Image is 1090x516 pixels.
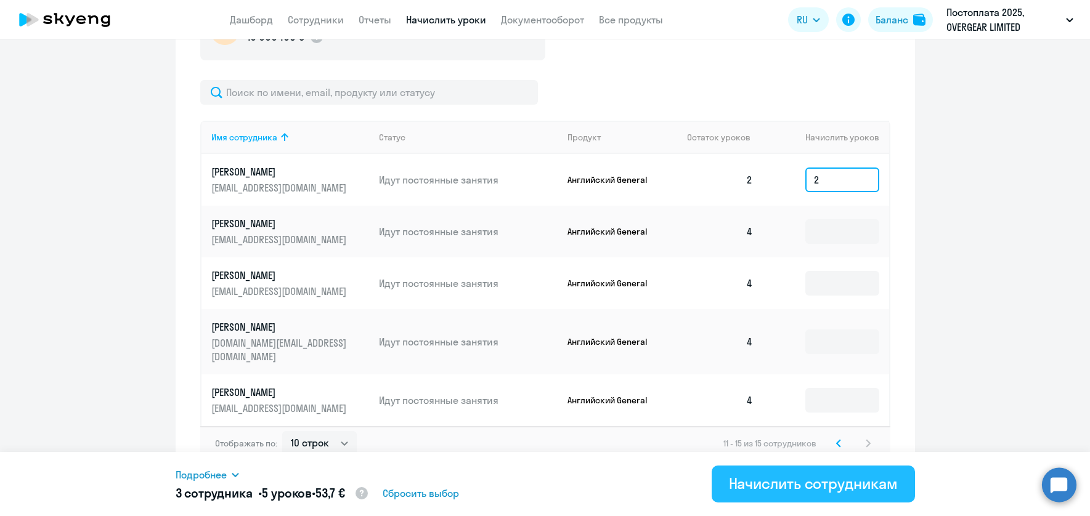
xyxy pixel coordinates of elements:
[567,132,677,143] div: Продукт
[723,438,816,449] span: 11 - 15 из 15 сотрудников
[211,165,349,179] p: [PERSON_NAME]
[262,485,312,501] span: 5 уроков
[230,14,273,26] a: Дашборд
[359,14,391,26] a: Отчеты
[211,385,370,415] a: [PERSON_NAME][EMAIL_ADDRESS][DOMAIN_NAME]
[797,12,808,27] span: RU
[211,268,349,282] p: [PERSON_NAME]
[913,14,925,26] img: balance
[379,173,558,187] p: Идут постоянные занятия
[211,268,370,298] a: [PERSON_NAME][EMAIL_ADDRESS][DOMAIN_NAME]
[677,309,763,374] td: 4
[176,467,227,482] span: Подробнее
[211,181,349,195] p: [EMAIL_ADDRESS][DOMAIN_NAME]
[211,165,370,195] a: [PERSON_NAME][EMAIL_ADDRESS][DOMAIN_NAME]
[868,7,933,32] button: Балансbalance
[379,393,558,407] p: Идут постоянные занятия
[288,14,344,26] a: Сотрудники
[677,206,763,257] td: 4
[677,257,763,309] td: 4
[567,174,660,185] p: Английский General
[315,485,345,501] span: 53,7 €
[946,5,1061,34] p: Постоплата 2025, OVERGEAR LIMITED
[567,336,660,347] p: Английский General
[406,14,486,26] a: Начислить уроки
[215,438,277,449] span: Отображать по:
[876,12,908,27] div: Баланс
[567,226,660,237] p: Английский General
[211,233,349,246] p: [EMAIL_ADDRESS][DOMAIN_NAME]
[599,14,663,26] a: Все продукты
[687,132,763,143] div: Остаток уроков
[729,474,898,493] div: Начислить сотрудникам
[677,374,763,426] td: 4
[567,132,601,143] div: Продукт
[211,132,370,143] div: Имя сотрудника
[176,485,369,503] h5: 3 сотрудника • •
[712,466,915,502] button: Начислить сотрудникам
[379,335,558,349] p: Идут постоянные занятия
[677,154,763,206] td: 2
[379,132,405,143] div: Статус
[383,486,459,501] span: Сбросить выбор
[211,284,349,298] p: [EMAIL_ADDRESS][DOMAIN_NAME]
[211,320,370,363] a: [PERSON_NAME][DOMAIN_NAME][EMAIL_ADDRESS][DOMAIN_NAME]
[763,121,889,154] th: Начислить уроков
[211,132,277,143] div: Имя сотрудника
[211,320,349,334] p: [PERSON_NAME]
[211,385,349,399] p: [PERSON_NAME]
[940,5,1080,34] button: Постоплата 2025, OVERGEAR LIMITED
[211,336,349,363] p: [DOMAIN_NAME][EMAIL_ADDRESS][DOMAIN_NAME]
[379,132,558,143] div: Статус
[211,217,370,246] a: [PERSON_NAME][EMAIL_ADDRESS][DOMAIN_NAME]
[211,217,349,230] p: [PERSON_NAME]
[211,401,349,415] p: [EMAIL_ADDRESS][DOMAIN_NAME]
[567,278,660,289] p: Английский General
[501,14,584,26] a: Документооборот
[200,80,538,105] input: Поиск по имени, email, продукту или статусу
[788,7,829,32] button: RU
[687,132,750,143] span: Остаток уроков
[379,276,558,290] p: Идут постоянные занятия
[379,225,558,238] p: Идут постоянные занятия
[567,395,660,406] p: Английский General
